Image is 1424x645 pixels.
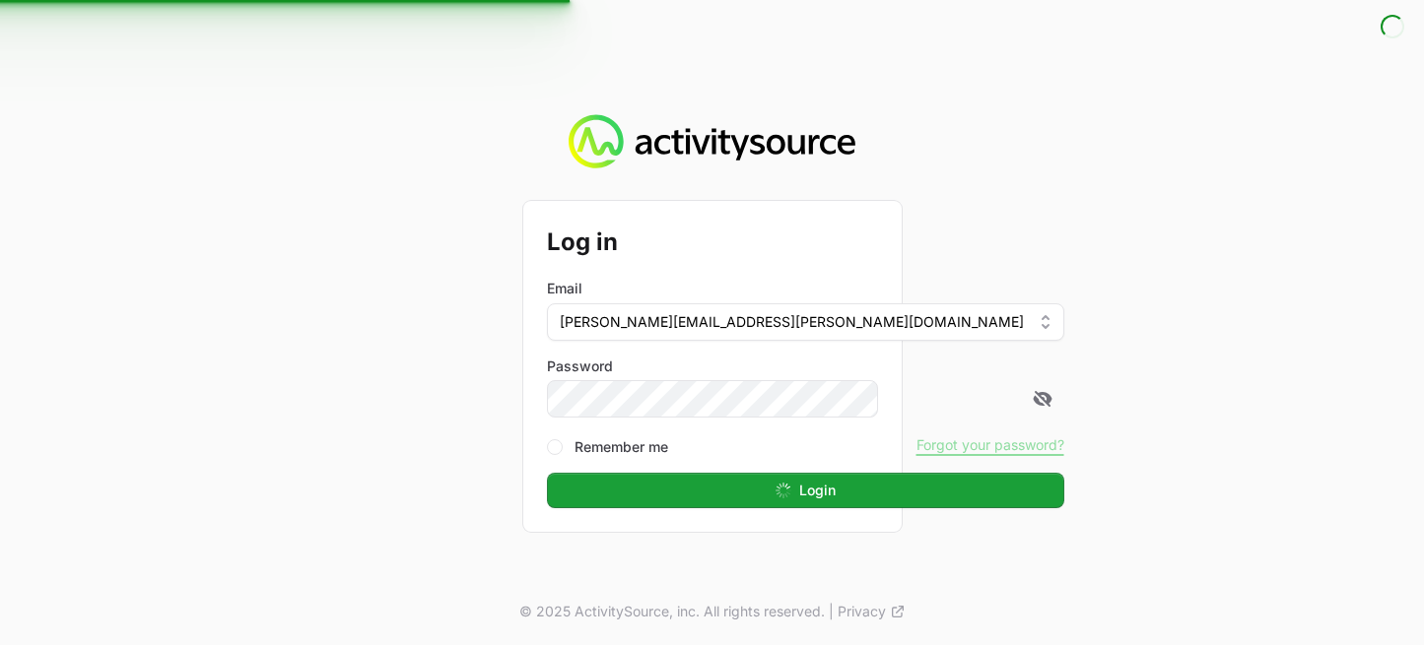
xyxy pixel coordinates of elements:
a: Privacy [838,602,906,621]
label: Remember me [575,437,668,457]
span: | [829,602,834,621]
span: Login [799,479,836,502]
p: © 2025 ActivitySource, inc. All rights reserved. [519,602,825,621]
label: Email [547,279,582,298]
button: [PERSON_NAME][EMAIL_ADDRESS][PERSON_NAME][DOMAIN_NAME] [547,303,1064,341]
h2: Log in [547,225,1064,260]
label: Password [547,356,1064,376]
img: Activity Source [569,114,855,169]
button: Login [547,473,1064,508]
span: [PERSON_NAME][EMAIL_ADDRESS][PERSON_NAME][DOMAIN_NAME] [560,312,1024,332]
